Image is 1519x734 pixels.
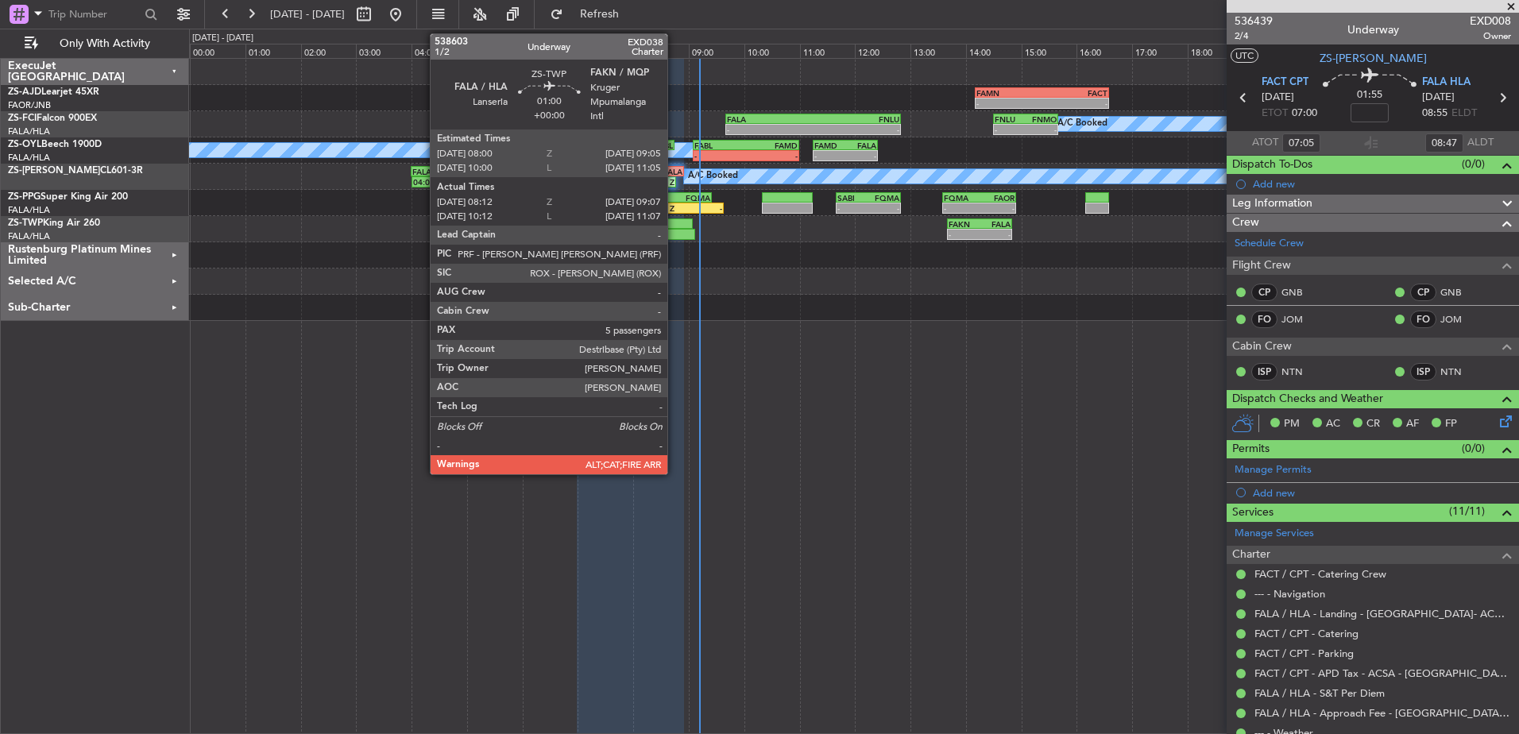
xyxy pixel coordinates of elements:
[413,177,462,187] div: 04:01 Z
[8,218,43,228] span: ZS-TWP
[1440,365,1476,379] a: NTN
[1253,177,1511,191] div: Add new
[190,44,245,58] div: 00:00
[646,203,684,213] div: 08:13 Z
[1232,504,1274,522] span: Services
[8,114,37,123] span: ZS-FCI
[1254,686,1385,700] a: FALA / HLA - S&T Per Diem
[1253,486,1511,500] div: Add new
[8,87,99,97] a: ZS-AJDLearjet 45XR
[1232,390,1383,408] span: Dispatch Checks and Weather
[1235,236,1304,252] a: Schedule Crew
[412,167,466,176] div: FALA
[1251,311,1277,328] div: FO
[1326,416,1340,432] span: AC
[1022,44,1077,58] div: 15:00
[910,44,966,58] div: 13:00
[8,192,128,202] a: ZS-PPGSuper King Air 200
[1366,416,1380,432] span: CR
[1320,50,1427,67] span: ZS-[PERSON_NAME]
[1076,44,1132,58] div: 16:00
[634,193,672,203] div: FALA
[727,125,814,134] div: -
[855,44,910,58] div: 12:00
[995,114,1026,124] div: FNLU
[583,177,629,187] div: 07:05 Z
[1254,567,1386,581] a: FACT / CPT - Catering Crew
[1252,135,1278,151] span: ATOT
[672,193,710,203] div: FQMA
[1026,114,1057,124] div: FNMO
[1188,44,1243,58] div: 18:00
[1451,106,1477,122] span: ELDT
[578,141,625,150] div: [PERSON_NAME]
[1235,526,1314,542] a: Manage Services
[41,38,168,49] span: Only With Activity
[813,125,899,134] div: -
[1445,416,1457,432] span: FP
[1440,285,1476,299] a: GNB
[8,140,41,149] span: ZS-OYL
[746,141,798,150] div: FAMD
[1422,75,1471,91] span: FALA HLA
[608,151,651,160] div: 08:21 Z
[1254,587,1325,601] a: --- - Navigation
[633,44,689,58] div: 08:00
[1232,156,1312,174] span: Dispatch To-Dos
[980,203,1015,213] div: -
[1462,156,1485,172] span: (0/0)
[814,151,845,160] div: -
[1281,365,1317,379] a: NTN
[1281,285,1317,299] a: GNB
[1422,106,1447,122] span: 08:55
[837,203,868,213] div: -
[1251,363,1277,381] div: ISP
[631,167,682,176] div: FALA
[845,151,876,160] div: -
[688,164,738,188] div: A/C Booked
[1232,257,1291,275] span: Flight Crew
[467,44,523,58] div: 05:00
[746,151,798,160] div: -
[944,193,980,203] div: FQMA
[1232,440,1270,458] span: Permits
[48,2,140,26] input: Trip Number
[8,192,41,202] span: ZS-PPG
[1262,75,1308,91] span: FACT CPT
[1232,195,1312,213] span: Leg Information
[1231,48,1258,63] button: UTC
[727,114,814,124] div: FALA
[412,44,467,58] div: 04:00
[1282,133,1320,153] input: --:--
[1232,338,1292,356] span: Cabin Crew
[800,44,856,58] div: 11:00
[1042,99,1107,108] div: -
[1440,312,1476,326] a: JOM
[8,166,100,176] span: ZS-[PERSON_NAME]
[845,141,876,150] div: FALA
[270,7,345,21] span: [DATE] - [DATE]
[1262,90,1294,106] span: [DATE]
[814,141,845,150] div: FAMD
[868,193,899,203] div: FQMA
[1057,112,1107,136] div: A/C Booked
[684,203,722,213] div: -
[1470,29,1511,43] span: Owner
[1281,312,1317,326] a: JOM
[1425,133,1463,153] input: --:--
[1470,13,1511,29] span: EXD008
[868,203,899,213] div: -
[8,230,50,242] a: FALA/HLA
[1410,284,1436,301] div: CP
[1347,21,1399,38] div: Underway
[813,114,899,124] div: FNLU
[966,44,1022,58] div: 14:00
[1254,706,1511,720] a: FALA / HLA - Approach Fee - [GEOGRAPHIC_DATA]- ACC # 1800
[466,167,520,176] div: FACT
[8,114,97,123] a: ZS-FCIFalcon 900EX
[694,151,746,160] div: -
[976,88,1042,98] div: FAMN
[462,177,512,187] div: 05:51 Z
[1254,647,1354,660] a: FACT / CPT - Parking
[949,219,980,229] div: FAKN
